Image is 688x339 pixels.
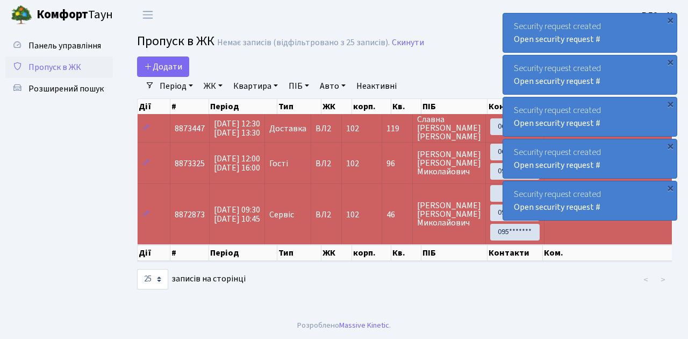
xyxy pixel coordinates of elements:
a: Open security request # [514,159,600,171]
a: Скинути [392,38,424,48]
th: ПІБ [421,245,488,261]
div: × [665,98,676,109]
th: корп. [352,99,391,114]
th: Контакти [488,99,542,114]
th: Дії [138,245,170,261]
a: ВЛ2 -. К. [642,9,675,22]
div: × [665,15,676,25]
span: [DATE] 09:30 [DATE] 10:45 [214,204,260,225]
a: ЖК [199,77,227,95]
a: Open security request # [514,117,600,129]
span: 96 [386,159,408,168]
div: × [665,182,676,193]
th: Дії [138,99,170,114]
span: [PERSON_NAME] [PERSON_NAME] Миколайович [417,150,481,176]
div: × [665,140,676,151]
div: Розроблено . [297,320,391,331]
span: Панель управління [28,40,101,52]
span: 8872873 [175,209,205,221]
span: Сервіс [269,210,294,219]
b: ВЛ2 -. К. [642,9,675,21]
span: 8873447 [175,123,205,135]
button: Переключити навігацію [134,6,161,24]
a: Квартира [229,77,282,95]
th: Кв. [391,245,421,261]
a: Open security request # [514,201,600,213]
a: Massive Kinetic [339,320,389,331]
div: Security request created [503,181,677,220]
th: Контакти [488,245,542,261]
span: Славна [PERSON_NAME] [PERSON_NAME] [417,115,481,141]
th: ЖК [321,245,352,261]
div: Security request created [503,139,677,178]
a: Додати [137,56,189,77]
span: Таун [37,6,113,24]
span: 46 [386,210,408,219]
a: Open security request # [514,33,600,45]
span: [DATE] 12:30 [DATE] 13:30 [214,118,260,139]
span: ВЛ2 [316,124,337,133]
th: # [170,245,209,261]
b: Комфорт [37,6,88,23]
span: Пропуск в ЖК [28,61,81,73]
span: 8873325 [175,158,205,169]
div: Немає записів (відфільтровано з 25 записів). [217,38,390,48]
span: 102 [346,158,359,169]
a: Панель управління [5,35,113,56]
a: Пропуск в ЖК [5,56,113,78]
div: Security request created [503,13,677,52]
span: [PERSON_NAME] [PERSON_NAME] Миколайович [417,201,481,227]
span: Додати [144,61,182,73]
span: 102 [346,123,359,135]
th: ЖК [321,99,352,114]
div: × [665,56,676,67]
span: Доставка [269,124,306,133]
span: Пропуск в ЖК [137,32,214,51]
a: Неактивні [352,77,401,95]
select: записів на сторінці [137,269,168,289]
span: ВЛ2 [316,210,337,219]
span: Розширений пошук [28,83,104,95]
th: Тип [277,99,321,114]
a: Авто [316,77,350,95]
div: Security request created [503,97,677,136]
th: Тип [277,245,321,261]
img: logo.png [11,4,32,26]
div: Security request created [503,55,677,94]
a: Розширений пошук [5,78,113,100]
span: 102 [346,209,359,221]
th: Період [209,245,277,261]
span: 119 [386,124,408,133]
a: Open security request # [514,75,600,87]
a: ПІБ [284,77,313,95]
th: корп. [352,245,391,261]
th: ПІБ [421,99,488,114]
label: записів на сторінці [137,269,246,289]
span: ВЛ2 [316,159,337,168]
span: Гості [269,159,288,168]
th: Кв. [391,99,421,114]
span: [DATE] 12:00 [DATE] 16:00 [214,153,260,174]
th: # [170,99,209,114]
th: Період [209,99,277,114]
a: Період [155,77,197,95]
